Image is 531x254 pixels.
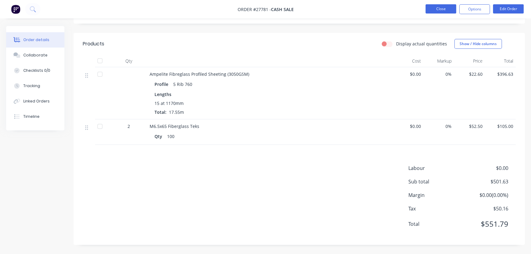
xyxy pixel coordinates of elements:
button: Linked Orders [6,94,64,109]
div: Qty [155,132,165,141]
button: Order details [6,32,64,48]
span: Lengths [155,91,171,98]
div: Qty [110,55,147,67]
button: Collaborate [6,48,64,63]
div: Markup [423,55,454,67]
div: Profile [155,80,171,89]
div: Timeline [23,114,40,119]
label: Display actual quantities [396,40,447,47]
span: $105.00 [487,123,514,129]
span: $52.50 [457,123,483,129]
div: Collaborate [23,52,48,58]
span: $0.00 [395,123,421,129]
span: $22.60 [457,71,483,77]
span: $501.63 [463,178,508,185]
span: $0.00 [395,71,421,77]
span: $396.63 [487,71,514,77]
button: Options [459,4,490,14]
span: 0% [426,71,452,77]
span: Margin [408,191,463,199]
div: Price [454,55,485,67]
div: Checklists 0/0 [23,68,50,73]
span: 15 at 1170mm [155,100,184,106]
button: Timeline [6,109,64,124]
button: Tracking [6,78,64,94]
div: Tracking [23,83,40,89]
div: Linked Orders [23,98,50,104]
span: 0% [426,123,452,129]
span: Total: [155,109,166,115]
span: M6.5x65 Fiberglass Teks [150,123,199,129]
div: 5 Rib 760 [171,80,195,89]
span: Labour [408,164,463,172]
span: $0.00 [463,164,508,172]
span: Sub total [408,178,463,185]
button: Checklists 0/0 [6,63,64,78]
div: Cost [392,55,423,67]
div: Total [485,55,516,67]
img: Factory [11,5,20,14]
button: Show / Hide columns [454,39,502,49]
span: 2 [128,123,130,129]
span: Ampelite Fibreglass Profiled Sheeting (3050GSM) [150,71,249,77]
span: Order #27781 - [238,6,271,12]
span: $551.79 [463,218,508,229]
span: 17.55m [166,109,186,115]
span: $50.16 [463,205,508,212]
div: Products [83,40,104,48]
span: CASH SALE [271,6,294,12]
button: Edit Order [493,4,524,13]
button: Close [426,4,456,13]
div: 100 [165,132,177,141]
span: Tax [408,205,463,212]
span: $0.00 ( 0.00 %) [463,191,508,199]
span: Total [408,220,463,228]
div: Order details [23,37,49,43]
